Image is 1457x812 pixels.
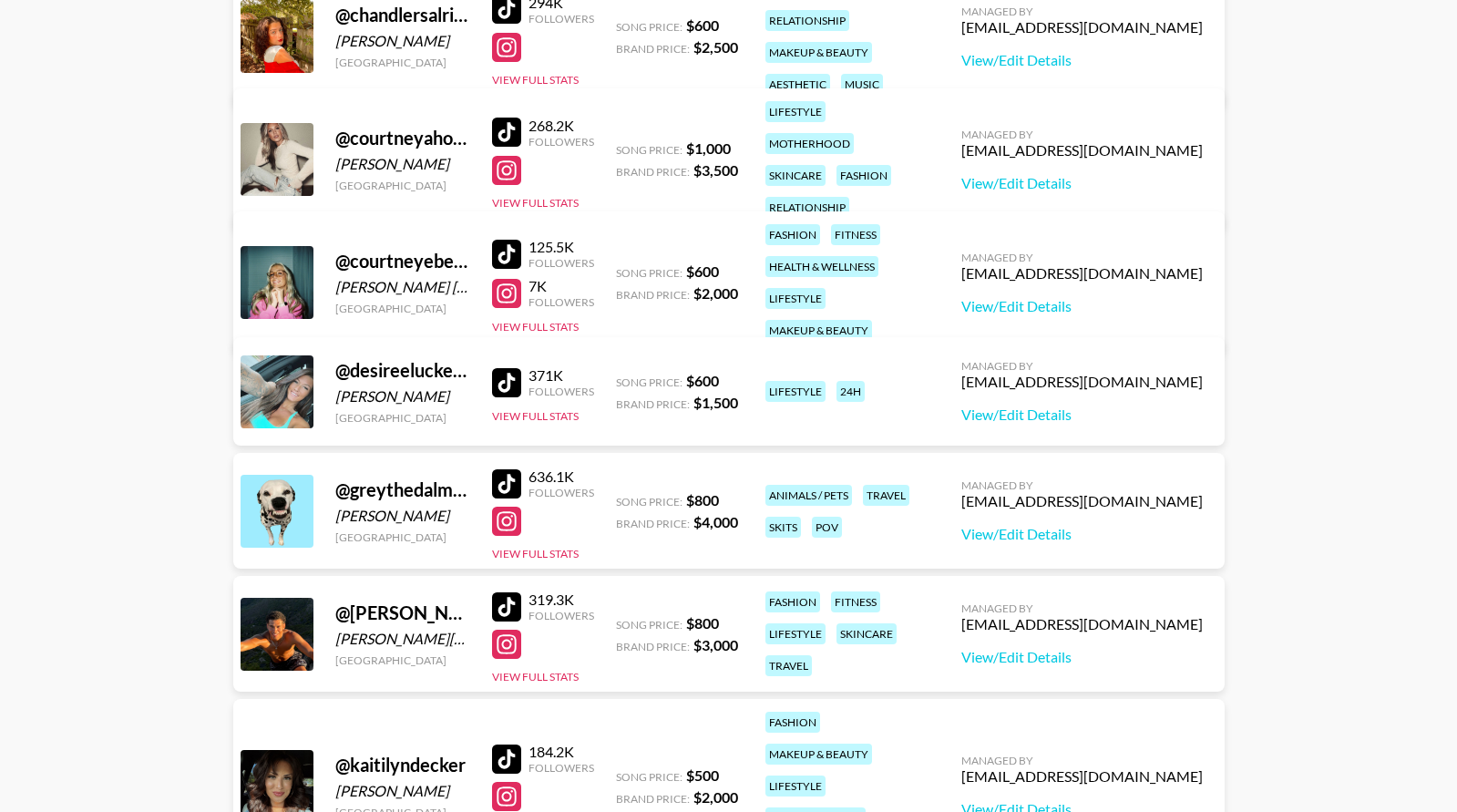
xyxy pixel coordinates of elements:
[492,320,579,334] button: View Full Stats
[961,297,1203,315] a: View/Edit Details
[686,491,719,509] strong: $ 800
[765,776,826,797] div: lifestyle
[961,128,1203,141] div: Managed By
[961,406,1203,424] a: View/Edit Details
[686,262,719,280] strong: $ 600
[528,238,594,256] div: 125.5K
[616,375,682,389] span: Song Price:
[335,278,470,296] div: [PERSON_NAME] [PERSON_NAME]
[961,51,1203,69] a: View/Edit Details
[686,614,719,632] strong: $ 800
[765,197,849,218] div: relationship
[528,486,594,499] div: Followers
[528,12,594,26] div: Followers
[765,591,820,612] div: fashion
[765,133,854,154] div: motherhood
[528,468,594,486] div: 636.1K
[765,288,826,309] div: lifestyle
[616,165,690,179] span: Brand Price:
[335,387,470,406] div: [PERSON_NAME]
[528,743,594,761] div: 184.2K
[528,591,594,609] div: 319.3K
[961,18,1203,36] div: [EMAIL_ADDRESS][DOMAIN_NAME]
[765,320,872,341] div: makeup & beauty
[693,38,738,56] strong: $ 2,500
[492,73,579,87] button: View Full Stats
[335,32,470,50] div: [PERSON_NAME]
[492,409,579,423] button: View Full Stats
[335,530,470,544] div: [GEOGRAPHIC_DATA]
[693,636,738,653] strong: $ 3,000
[765,74,830,95] div: aesthetic
[335,478,470,501] div: @ greythedalmatian
[686,139,731,157] strong: $ 1,000
[961,359,1203,373] div: Managed By
[616,517,690,530] span: Brand Price:
[961,141,1203,159] div: [EMAIL_ADDRESS][DOMAIN_NAME]
[765,101,826,122] div: lifestyle
[492,670,579,684] button: View Full Stats
[961,525,1203,543] a: View/Edit Details
[961,478,1203,492] div: Managed By
[335,179,470,192] div: [GEOGRAPHIC_DATA]
[616,770,682,784] span: Song Price:
[812,517,842,538] div: pov
[961,601,1203,615] div: Managed By
[765,42,872,63] div: makeup & beauty
[765,517,801,538] div: skits
[528,135,594,149] div: Followers
[335,155,470,173] div: [PERSON_NAME]
[616,618,682,632] span: Song Price:
[693,788,738,806] strong: $ 2,000
[686,372,719,389] strong: $ 600
[335,4,470,26] div: @ chandlersalright
[528,385,594,398] div: Followers
[335,302,470,315] div: [GEOGRAPHIC_DATA]
[616,266,682,280] span: Song Price:
[616,640,690,653] span: Brand Price:
[335,359,470,382] div: @ desireeluckey0
[765,712,820,733] div: fashion
[765,381,826,402] div: lifestyle
[528,117,594,135] div: 268.2K
[693,513,738,530] strong: $ 4,000
[961,648,1203,666] a: View/Edit Details
[686,16,719,34] strong: $ 600
[961,754,1203,767] div: Managed By
[836,165,891,186] div: fashion
[765,623,826,644] div: lifestyle
[831,591,880,612] div: fitness
[335,653,470,667] div: [GEOGRAPHIC_DATA]
[841,74,883,95] div: music
[335,411,470,425] div: [GEOGRAPHIC_DATA]
[616,288,690,302] span: Brand Price:
[616,397,690,411] span: Brand Price:
[616,143,682,157] span: Song Price:
[765,256,878,277] div: health & wellness
[961,251,1203,264] div: Managed By
[616,495,682,509] span: Song Price:
[335,754,470,776] div: @ kaitilyndecker
[961,264,1203,283] div: [EMAIL_ADDRESS][DOMAIN_NAME]
[335,56,470,69] div: [GEOGRAPHIC_DATA]
[961,373,1203,391] div: [EMAIL_ADDRESS][DOMAIN_NAME]
[765,655,812,676] div: travel
[335,250,470,272] div: @ courtneyebelingwood
[528,277,594,295] div: 7K
[528,256,594,270] div: Followers
[528,295,594,309] div: Followers
[765,485,852,506] div: animals / pets
[616,20,682,34] span: Song Price:
[693,284,738,302] strong: $ 2,000
[765,744,872,765] div: makeup & beauty
[335,782,470,800] div: [PERSON_NAME]
[335,127,470,149] div: @ courtneyahoward
[335,601,470,624] div: @ [PERSON_NAME]
[765,10,849,31] div: relationship
[528,761,594,775] div: Followers
[831,224,880,245] div: fitness
[693,394,738,411] strong: $ 1,500
[693,161,738,179] strong: $ 3,500
[961,767,1203,786] div: [EMAIL_ADDRESS][DOMAIN_NAME]
[528,609,594,622] div: Followers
